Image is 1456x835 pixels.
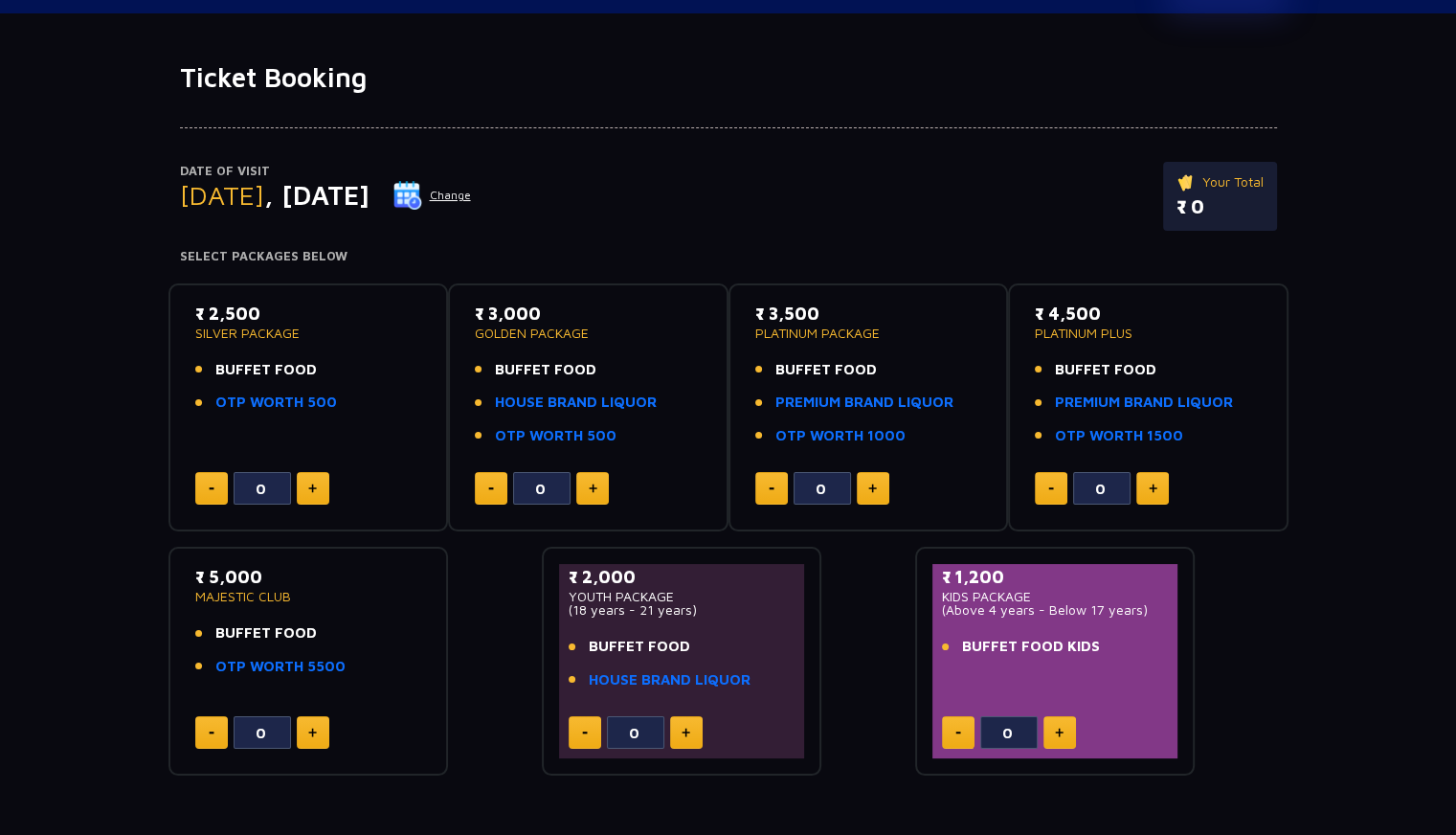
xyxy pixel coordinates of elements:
[195,590,422,603] p: MAJESTIC CLUB
[868,484,877,493] img: plus
[942,603,1169,617] p: (Above 4 years - Below 17 years)
[589,484,597,493] img: plus
[488,487,494,490] img: minus
[1055,392,1233,414] a: PREMIUM BRAND LIQUOR
[475,301,702,327] p: ₹ 3,000
[215,392,337,414] a: OTP WORTH 500
[589,669,750,691] a: HOUSE BRAND LIQUOR
[582,732,588,734] img: minus
[569,564,795,590] p: ₹ 2,000
[308,728,317,737] img: plus
[180,162,472,181] p: Date of Visit
[180,249,1277,264] h4: Select Packages Below
[495,359,596,381] span: BUFFET FOOD
[775,359,877,381] span: BUFFET FOOD
[775,425,906,447] a: OTP WORTH 1000
[392,180,472,211] button: Change
[215,622,317,644] span: BUFFET FOOD
[209,732,214,734] img: minus
[755,301,982,327] p: ₹ 3,500
[569,603,795,617] p: (18 years - 21 years)
[308,484,317,493] img: plus
[755,327,982,340] p: PLATINUM PACKAGE
[682,728,690,737] img: plus
[1035,327,1262,340] p: PLATINUM PLUS
[475,327,702,340] p: GOLDEN PACKAGE
[569,590,795,603] p: YOUTH PACKAGE
[180,61,1277,94] h1: Ticket Booking
[180,179,264,211] span: [DATE]
[962,636,1100,658] span: BUFFET FOOD KIDS
[942,564,1169,590] p: ₹ 1,200
[195,564,422,590] p: ₹ 5,000
[1055,359,1156,381] span: BUFFET FOOD
[775,392,953,414] a: PREMIUM BRAND LIQUOR
[589,636,690,658] span: BUFFET FOOD
[209,487,214,490] img: minus
[1176,192,1264,221] p: ₹ 0
[769,487,774,490] img: minus
[1035,301,1262,327] p: ₹ 4,500
[215,656,346,678] a: OTP WORTH 5500
[215,359,317,381] span: BUFFET FOOD
[195,327,422,340] p: SILVER PACKAGE
[1176,171,1197,192] img: ticket
[1149,484,1157,493] img: plus
[1048,487,1054,490] img: minus
[264,179,370,211] span: , [DATE]
[955,732,961,734] img: minus
[495,392,657,414] a: HOUSE BRAND LIQUOR
[1055,425,1183,447] a: OTP WORTH 1500
[942,590,1169,603] p: KIDS PACKAGE
[1055,728,1064,737] img: plus
[195,301,422,327] p: ₹ 2,500
[1176,171,1264,192] p: Your Total
[495,425,616,447] a: OTP WORTH 500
